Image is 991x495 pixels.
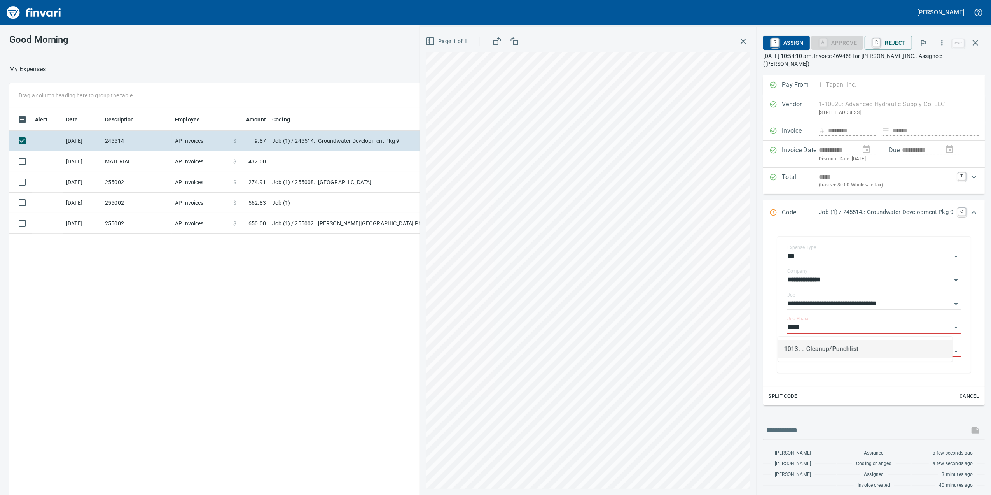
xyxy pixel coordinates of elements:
span: Amount [236,115,266,124]
p: [DATE] 10:54:10 am. Invoice 469468 for [PERSON_NAME] INC.. Assignee: ([PERSON_NAME]) [763,52,985,68]
button: Open [951,251,961,262]
button: Open [951,275,961,286]
span: Assign [769,36,803,49]
button: Split Code [766,390,799,402]
span: Coding changed [856,460,891,468]
label: Expense Type [787,245,816,250]
td: AP Invoices [172,151,230,172]
button: Open [951,346,961,357]
button: Open [951,298,961,309]
a: R [771,38,779,47]
p: My Expenses [9,65,46,74]
td: 245514 [102,131,172,151]
label: Job [787,293,795,297]
span: [PERSON_NAME] [775,449,811,457]
td: AP Invoices [172,193,230,213]
span: Close invoice [951,33,985,52]
span: This records your message into the invoice and notifies anyone mentioned [966,421,985,440]
img: Finvari [5,3,63,22]
span: $ [233,219,236,227]
td: 255002 [102,172,172,193]
button: Flag [915,34,932,51]
td: [DATE] [63,131,102,151]
span: Description [105,115,134,124]
span: 432.00 [248,158,266,165]
span: $ [233,178,236,186]
span: 40 minutes ago [939,482,973,490]
span: Cancel [959,392,980,401]
span: Reject [871,36,905,49]
td: [DATE] [63,193,102,213]
td: 255002 [102,213,172,234]
td: Job (1) / 255008.: [GEOGRAPHIC_DATA] [269,172,463,193]
span: Amount [246,115,266,124]
span: Date [66,115,88,124]
span: 3 minutes ago [942,471,973,479]
td: Job (1) [269,193,463,213]
a: esc [953,39,964,47]
span: Description [105,115,144,124]
span: [PERSON_NAME] [775,471,811,479]
a: T [958,172,966,180]
span: Split Code [768,392,797,401]
span: Alert [35,115,58,124]
button: Close [951,322,961,333]
button: More [933,34,951,51]
span: [PERSON_NAME] [775,460,811,468]
td: Job (1) / 245514.: Groundwater Development Pkg 9 [269,131,463,151]
nav: breadcrumb [9,65,46,74]
div: Job Phase required [811,39,863,46]
span: $ [233,199,236,207]
td: AP Invoices [172,172,230,193]
p: Drag a column heading here to group the table [19,91,133,99]
span: Employee [175,115,200,124]
button: RAssign [763,36,809,50]
span: $ [233,158,236,165]
span: Assigned [864,449,884,457]
span: Date [66,115,78,124]
span: Page 1 of 1 [427,37,467,46]
p: Job (1) / 245514.: Groundwater Development Pkg 9 [819,208,953,217]
span: Assigned [864,471,884,479]
td: AP Invoices [172,131,230,151]
span: 650.00 [248,219,266,227]
td: MATERIAL [102,151,172,172]
button: [PERSON_NAME] [916,6,966,18]
span: Employee [175,115,210,124]
td: Job (1) / 255002.: [PERSON_NAME][GEOGRAPHIC_DATA] Phase 2 & 3 [269,213,463,234]
p: Code [782,208,819,218]
td: AP Invoices [172,213,230,234]
span: $ [233,137,236,145]
a: C [958,208,966,216]
span: a few seconds ago [933,460,973,468]
span: Coding [272,115,300,124]
div: Expand [763,200,985,226]
p: Total [782,172,819,189]
td: [DATE] [63,151,102,172]
span: 9.87 [255,137,266,145]
h3: Good Morning [9,34,256,45]
span: a few seconds ago [933,449,973,457]
td: [DATE] [63,213,102,234]
button: Cancel [957,390,982,402]
span: Coding [272,115,290,124]
p: (basis + $0.00 Wholesale tax) [819,181,953,189]
span: Alert [35,115,47,124]
span: 274.91 [248,178,266,186]
td: [DATE] [63,172,102,193]
h5: [PERSON_NAME] [918,8,964,16]
div: Expand [763,226,985,405]
a: R [873,38,880,47]
button: RReject [865,36,912,50]
label: Company [787,269,807,274]
li: 1013. .: Cleanup/Punchlist [778,340,953,358]
span: 562.83 [248,199,266,207]
td: 255002 [102,193,172,213]
span: Invoice created [858,482,890,490]
button: Page 1 of 1 [424,34,470,49]
label: Job Phase [787,316,809,321]
div: Expand [763,168,985,194]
